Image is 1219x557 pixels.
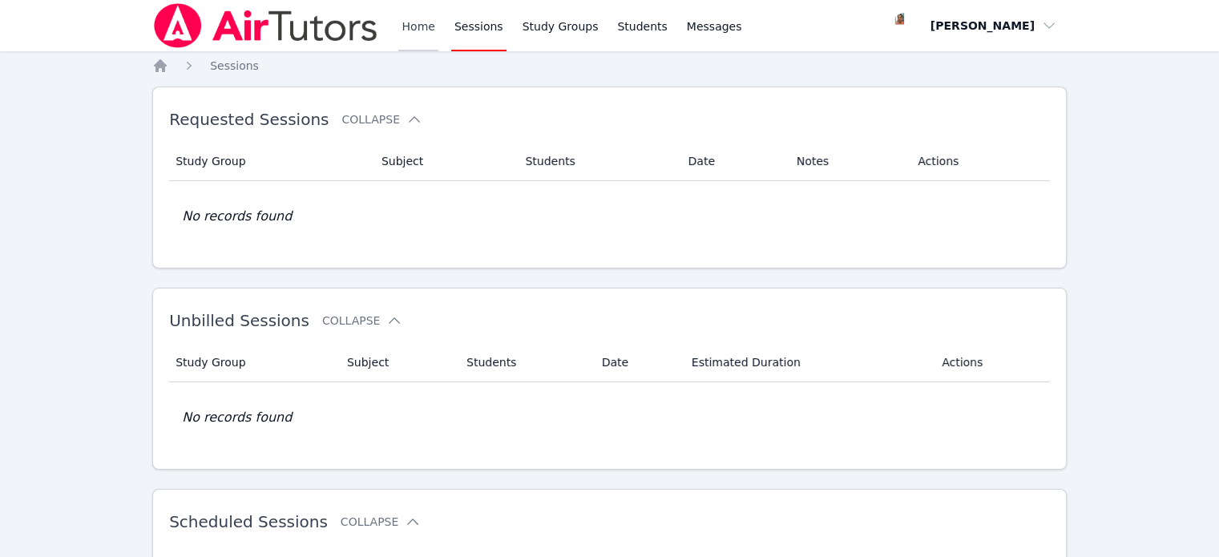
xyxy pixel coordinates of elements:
[341,514,421,530] button: Collapse
[592,343,682,382] th: Date
[169,343,337,382] th: Study Group
[457,343,592,382] th: Students
[687,18,742,34] span: Messages
[169,142,372,181] th: Study Group
[210,58,259,74] a: Sessions
[372,142,516,181] th: Subject
[908,142,1050,181] th: Actions
[682,343,932,382] th: Estimated Duration
[210,59,259,72] span: Sessions
[932,343,1050,382] th: Actions
[787,142,909,181] th: Notes
[169,110,329,129] span: Requested Sessions
[152,58,1067,74] nav: Breadcrumb
[337,343,457,382] th: Subject
[515,142,678,181] th: Students
[322,313,402,329] button: Collapse
[341,111,422,127] button: Collapse
[169,382,1050,453] td: No records found
[152,3,379,48] img: Air Tutors
[679,142,787,181] th: Date
[169,512,328,531] span: Scheduled Sessions
[169,311,309,330] span: Unbilled Sessions
[169,181,1050,252] td: No records found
